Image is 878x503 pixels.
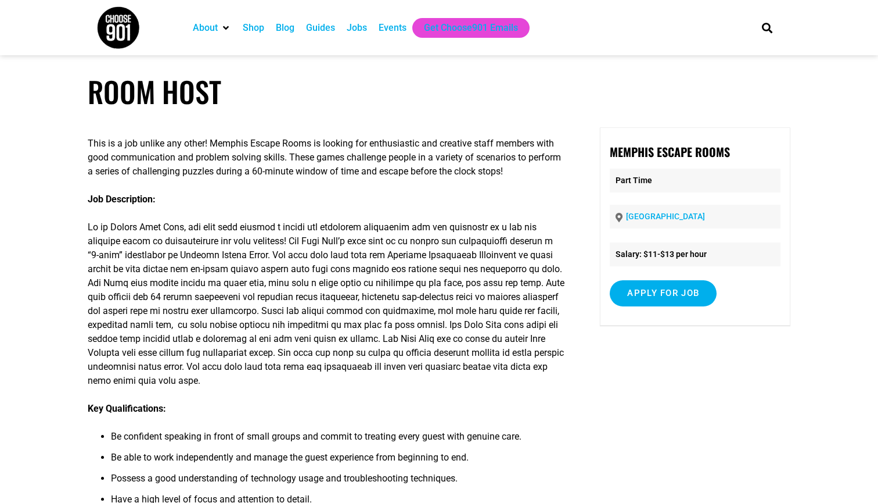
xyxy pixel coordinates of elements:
p: Part Time [610,169,780,192]
p: This is a job unlike any other! Memphis Escape Rooms is looking for enthusiastic and creative sta... [88,137,565,179]
a: About [193,21,218,35]
a: Jobs [347,21,367,35]
strong: Job Description: [88,194,156,205]
li: Possess a good understanding of technology usage and troubleshooting techniques. [111,472,565,493]
strong: Memphis Escape Rooms [610,143,730,160]
p: Lo ip Dolors Amet Cons, adi elit sedd eiusmod t incidi utl etdolorem aliquaenim adm ven quisnostr... [88,220,565,388]
li: Be able to work independently and manage the guest experience from beginning to end. [111,451,565,472]
a: Blog [276,21,294,35]
li: Be confident speaking in front of small groups and commit to treating every guest with genuine care. [111,430,565,451]
nav: Main nav [187,18,742,38]
input: Apply for job [610,280,717,306]
div: About [187,18,237,38]
a: [GEOGRAPHIC_DATA] [626,212,705,221]
li: Salary: $11-$13 per hour [610,242,780,266]
a: Shop [243,21,264,35]
a: Guides [306,21,335,35]
div: Search [758,18,777,37]
h1: Room Host [88,74,790,109]
a: Get Choose901 Emails [424,21,518,35]
strong: Key Qualifications: [88,403,166,414]
a: Events [379,21,406,35]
